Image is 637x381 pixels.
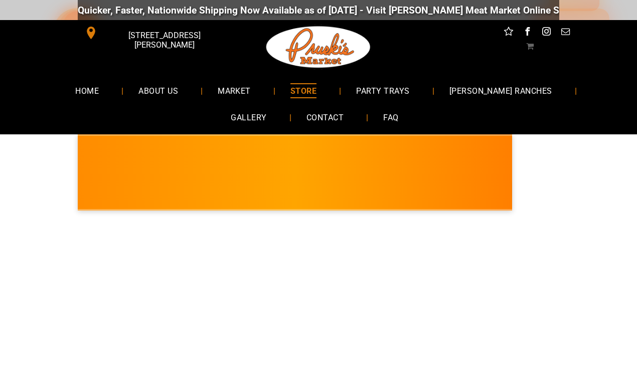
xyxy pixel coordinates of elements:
a: FAQ [368,104,413,131]
a: MARKET [203,77,266,104]
a: GALLERY [216,104,281,131]
a: CONTACT [291,104,359,131]
a: instagram [540,25,553,41]
span: [STREET_ADDRESS][PERSON_NAME] [100,26,229,55]
a: HOME [60,77,114,104]
a: STORE [275,77,332,104]
a: facebook [521,25,534,41]
a: email [559,25,572,41]
img: Pruski-s+Market+HQ+Logo2-1920w.png [264,20,373,74]
a: ABOUT US [123,77,193,104]
a: PARTY TRAYS [341,77,424,104]
a: [STREET_ADDRESS][PERSON_NAME] [78,25,231,41]
a: Social network [502,25,515,41]
a: [PERSON_NAME] RANCHES [434,77,567,104]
